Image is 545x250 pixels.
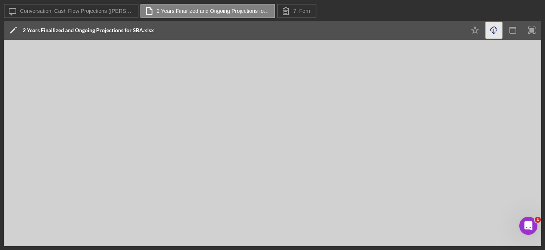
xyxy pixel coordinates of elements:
[140,4,275,18] button: 2 Years Finailized and Ongoing Projections for SBA.xlsx
[4,40,541,246] iframe: Document Preview
[20,8,134,14] label: Conversation: Cash Flow Projections ([PERSON_NAME])
[293,8,311,14] label: 7. Form
[23,27,154,33] div: 2 Years Finailized and Ongoing Projections for SBA.xlsx
[277,4,316,18] button: 7. Form
[157,8,270,14] label: 2 Years Finailized and Ongoing Projections for SBA.xlsx
[535,217,541,223] span: 1
[519,217,537,235] iframe: Intercom live chat
[4,4,139,18] button: Conversation: Cash Flow Projections ([PERSON_NAME])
